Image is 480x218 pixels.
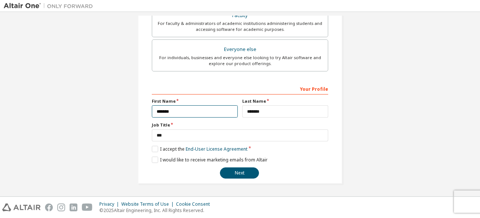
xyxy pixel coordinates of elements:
[152,98,238,104] label: First Name
[152,83,328,94] div: Your Profile
[157,55,323,67] div: For individuals, businesses and everyone else looking to try Altair software and explore our prod...
[82,203,93,211] img: youtube.svg
[242,98,328,104] label: Last Name
[157,44,323,55] div: Everyone else
[2,203,41,211] img: altair_logo.svg
[70,203,77,211] img: linkedin.svg
[4,2,97,10] img: Altair One
[152,157,268,163] label: I would like to receive marketing emails from Altair
[152,122,328,128] label: Job Title
[57,203,65,211] img: instagram.svg
[99,201,121,207] div: Privacy
[157,20,323,32] div: For faculty & administrators of academic institutions administering students and accessing softwa...
[220,167,259,179] button: Next
[121,201,176,207] div: Website Terms of Use
[176,201,214,207] div: Cookie Consent
[152,146,247,152] label: I accept the
[45,203,53,211] img: facebook.svg
[186,146,247,152] a: End-User License Agreement
[99,207,214,214] p: © 2025 Altair Engineering, Inc. All Rights Reserved.
[157,10,323,21] div: Faculty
